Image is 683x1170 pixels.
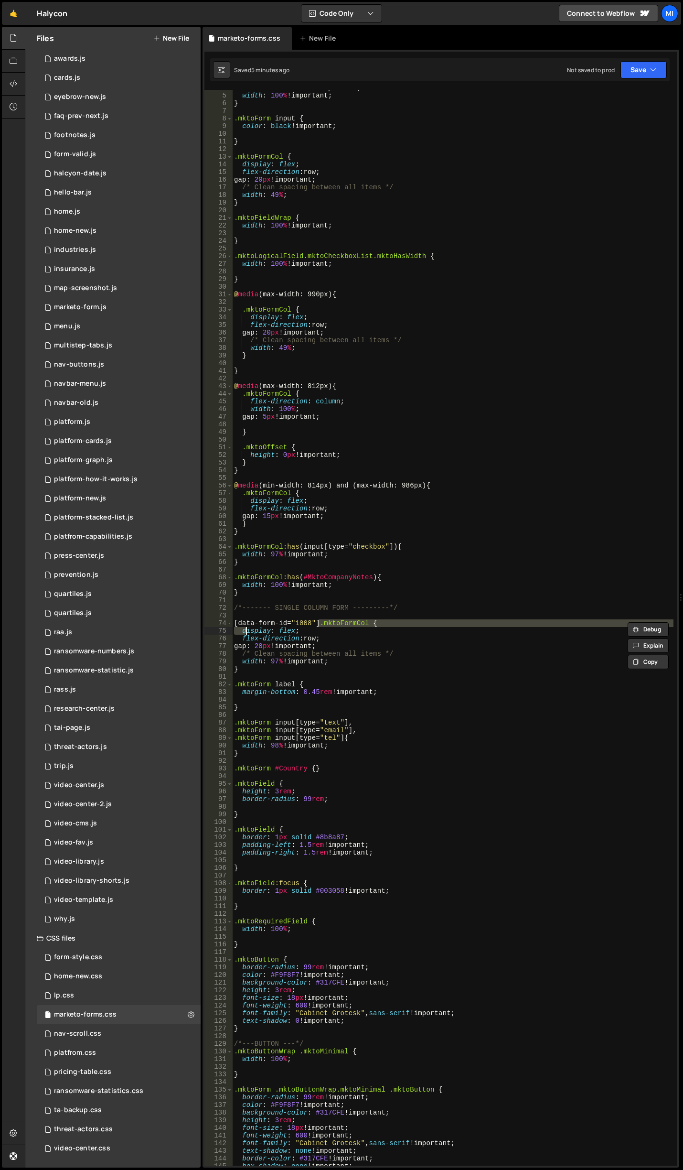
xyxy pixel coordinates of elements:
div: 6189/43633.js [37,355,201,374]
div: 44 [204,390,233,398]
div: 104 [204,849,233,856]
div: 116 [204,941,233,948]
div: 6189/29927.css [37,1120,201,1139]
div: 133 [204,1071,233,1078]
div: 143 [204,1147,233,1155]
div: 11 [204,138,233,145]
div: 66 [204,558,233,566]
div: raa.js [54,628,72,637]
div: 13 [204,153,233,161]
div: 60 [204,512,233,520]
div: prevention.js [54,571,98,579]
div: 5 [204,92,233,99]
div: 37 [204,336,233,344]
div: 6189/29928.js [37,737,201,757]
div: 93 [204,765,233,772]
div: 90 [204,742,233,749]
div: why.js [54,915,75,923]
div: 99 [204,811,233,818]
div: 6189/36741.js [37,336,201,355]
div: 87 [204,719,233,726]
div: 101 [204,826,233,834]
div: 26 [204,252,233,260]
div: tai-page.js [54,724,90,732]
div: 113 [204,918,233,925]
div: 97 [204,795,233,803]
div: 59 [204,505,233,512]
div: 86 [204,711,233,719]
div: press-center.js [54,552,104,560]
div: 124 [204,1002,233,1009]
div: 102 [204,834,233,841]
div: 25 [204,245,233,252]
div: nav-scroll.css [54,1029,101,1038]
div: 6189/22968.js [37,585,201,604]
div: 6189/44099.css [37,986,201,1005]
div: navbar-menu.js [54,379,106,388]
div: 6189/32068.js [37,260,201,279]
div: 30 [204,283,233,291]
div: 55 [204,474,233,482]
div: 6189/37423.js [37,527,201,546]
div: home.js [54,207,80,216]
button: Copy [628,655,669,669]
div: video-library.js [54,857,104,866]
div: 68 [204,574,233,581]
div: 43 [204,382,233,390]
div: 75 [204,627,233,635]
div: 17 [204,184,233,191]
button: New File [153,34,189,42]
div: 6189/23356.js [37,145,201,164]
div: eyebrow-new.js [54,93,106,101]
div: 106 [204,864,233,872]
div: 6189/30861.js [37,68,201,87]
div: 16 [204,176,233,184]
div: 6189/28381.js [37,164,201,183]
div: 144 [204,1155,233,1162]
button: Explain [628,639,669,653]
div: 6189/19448.js [37,126,201,145]
div: 89 [204,734,233,742]
div: 23 [204,229,233,237]
div: 33 [204,306,233,314]
div: 9 [204,122,233,130]
div: 135 [204,1086,233,1094]
div: 41 [204,367,233,375]
div: threat-actors.css [54,1125,113,1134]
div: platform.js [54,418,90,426]
div: form-valid.js [54,150,96,159]
div: 6189/37013.js [37,470,201,489]
div: 52 [204,451,233,459]
div: 91 [204,749,233,757]
div: 14 [204,161,233,168]
div: ta-backup.css [54,1106,102,1115]
div: 28 [204,268,233,275]
div: 112 [204,910,233,918]
div: platform-new.js [54,494,106,503]
div: 71 [204,596,233,604]
div: 120 [204,971,233,979]
div: marketo-form.js [54,303,107,312]
div: hello-bar.js [54,188,92,197]
div: 6189/28091.js [37,776,201,795]
div: 22 [204,222,233,229]
div: quartiles.js [54,609,92,617]
div: home-new.js [54,227,96,235]
div: 73 [204,612,233,619]
div: 82 [204,681,233,688]
a: 🤙 [2,2,25,25]
div: 126 [204,1017,233,1025]
div: Not saved to prod [567,66,615,74]
div: 47 [204,413,233,421]
div: 118 [204,956,233,964]
div: 103 [204,841,233,849]
div: New File [299,33,340,43]
div: 6189/37034.js [37,757,201,776]
div: 6189/42792.css [37,948,201,967]
div: 88 [204,726,233,734]
div: 6189/29553.js [37,871,201,890]
div: 56 [204,482,233,489]
a: Connect to Webflow [559,5,658,22]
div: marketo-forms.css [54,1010,117,1019]
div: 84 [204,696,233,704]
